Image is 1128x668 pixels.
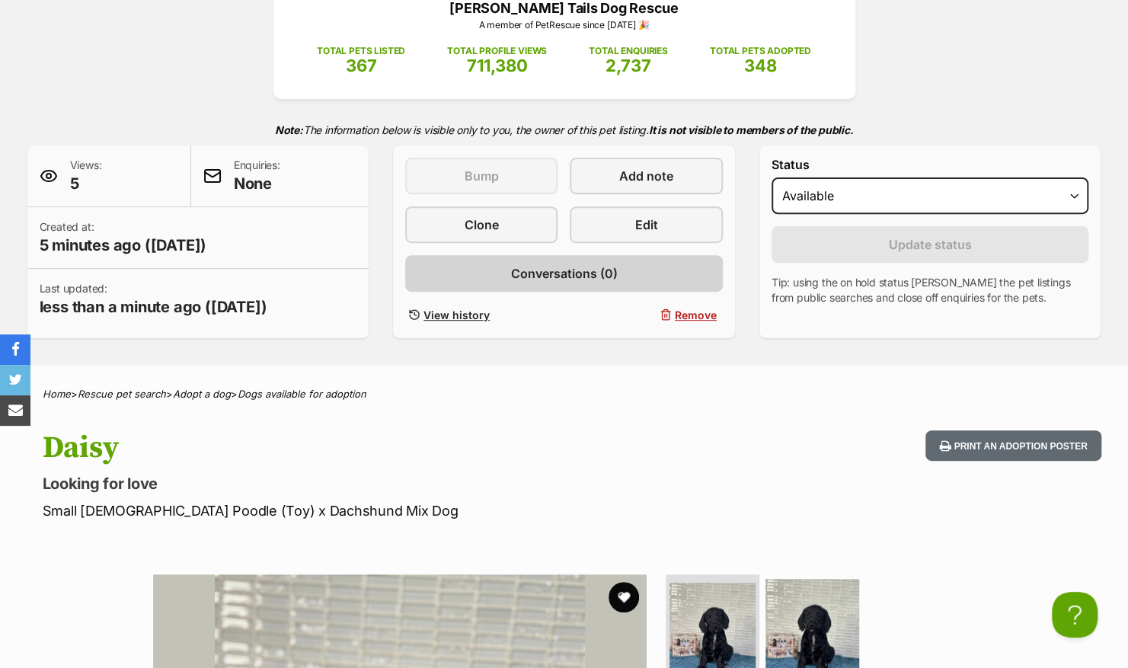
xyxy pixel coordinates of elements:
[465,216,499,234] span: Clone
[423,307,490,323] span: View history
[40,235,207,256] span: 5 minutes ago ([DATE])
[570,304,722,326] button: Remove
[675,307,717,323] span: Remove
[467,56,528,75] span: 711,380
[635,216,658,234] span: Edit
[570,206,722,243] a: Edit
[5,388,1124,400] div: > > >
[296,18,832,32] p: A member of PetRescue since [DATE] 🎉
[649,123,854,136] strong: It is not visible to members of the public.
[405,304,558,326] a: View history
[40,219,207,256] p: Created at:
[173,388,231,400] a: Adopt a dog
[78,388,166,400] a: Rescue pet search
[609,582,639,612] button: favourite
[1052,592,1098,638] iframe: Help Scout Beacon - Open
[27,114,1101,145] p: The information below is visible only to you, the owner of this pet listing.
[772,226,1089,263] button: Update status
[43,430,687,465] h1: Daisy
[619,167,673,185] span: Add note
[40,281,267,318] p: Last updated:
[234,158,280,194] p: Enquiries:
[543,1,553,11] img: adc.png
[346,56,377,75] span: 367
[925,430,1101,462] button: Print an adoption poster
[772,275,1089,305] p: Tip: using the on hold status [PERSON_NAME] the pet listings from public searches and close off e...
[510,264,617,283] span: Conversations (0)
[40,296,267,318] span: less than a minute ago ([DATE])
[70,158,102,194] p: Views:
[889,235,972,254] span: Update status
[606,56,651,75] span: 2,737
[447,44,547,58] p: TOTAL PROFILE VIEWS
[570,158,722,194] a: Add note
[744,56,777,75] span: 348
[234,173,280,194] span: None
[465,167,499,185] span: Bump
[405,206,558,243] a: Clone
[772,158,1089,171] label: Status
[238,388,366,400] a: Dogs available for adoption
[43,388,71,400] a: Home
[43,500,687,521] p: Small [DEMOGRAPHIC_DATA] Poodle (Toy) x Dachshund Mix Dog
[70,173,102,194] span: 5
[405,158,558,194] button: Bump
[589,44,667,58] p: TOTAL ENQUIRIES
[405,255,723,292] a: Conversations (0)
[275,123,303,136] strong: Note:
[710,44,811,58] p: TOTAL PETS ADOPTED
[317,44,405,58] p: TOTAL PETS LISTED
[43,473,687,494] p: Looking for love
